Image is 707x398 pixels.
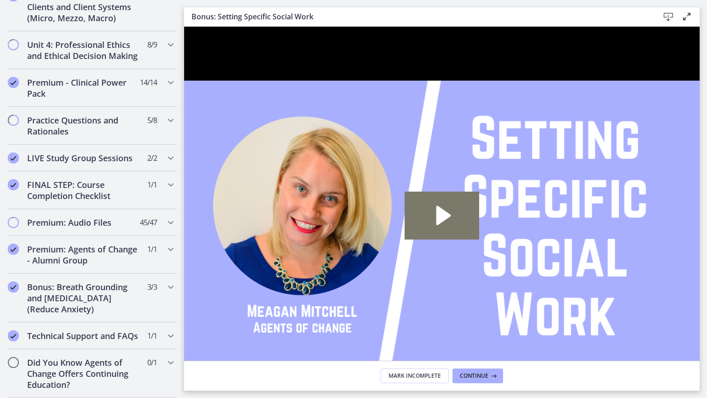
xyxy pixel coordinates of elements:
[27,244,139,266] h2: Premium: Agents of Change - Alumni Group
[27,330,139,341] h2: Technical Support and FAQs
[27,217,139,228] h2: Premium: Audio Files
[8,179,19,190] i: Completed
[27,39,139,61] h2: Unit 4: Professional Ethics and Ethical Decision Making
[27,179,139,201] h2: FINAL STEP: Course Completion Checklist
[147,39,157,50] span: 8 / 9
[56,378,438,398] div: Playbar
[147,357,157,368] span: 0 / 1
[220,165,296,213] button: Play Video: cbe2somtov91j64ibsm0.mp4
[381,369,449,383] button: Mark Incomplete
[460,372,488,380] span: Continue
[8,330,19,341] i: Completed
[492,378,516,398] button: Unfullscreen
[8,281,19,293] i: Completed
[147,330,157,341] span: 1 / 1
[27,152,139,164] h2: LIVE Study Group Sessions
[147,179,157,190] span: 1 / 1
[140,77,157,88] span: 14 / 14
[147,115,157,126] span: 5 / 8
[8,77,19,88] i: Completed
[388,372,441,380] span: Mark Incomplete
[444,378,468,398] button: Mute
[147,281,157,293] span: 3 / 3
[140,217,157,228] span: 45 / 47
[8,152,19,164] i: Completed
[27,77,139,99] h2: Premium - Clinical Power Pack
[452,369,503,383] button: Continue
[147,152,157,164] span: 2 / 2
[468,378,492,398] button: Show settings menu
[191,11,644,22] h3: Bonus: Setting Specific Social Work
[147,244,157,255] span: 1 / 1
[27,357,139,390] h2: Did You Know Agents of Change Offers Continuing Education?
[8,244,19,255] i: Completed
[27,281,139,315] h2: Bonus: Breath Grounding and [MEDICAL_DATA] (Reduce Anxiety)
[27,115,139,137] h2: Practice Questions and Rationales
